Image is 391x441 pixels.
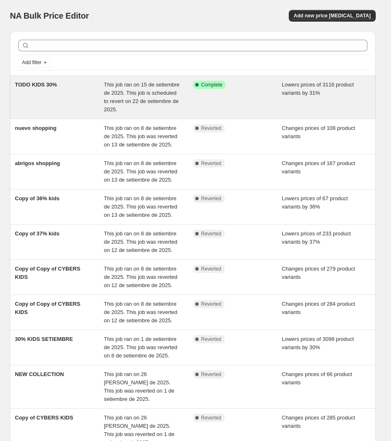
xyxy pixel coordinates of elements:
[282,415,355,429] span: Changes prices of 285 product variants
[282,301,355,315] span: Changes prices of 284 product variants
[201,160,221,167] span: Reverted
[201,336,221,343] span: Reverted
[282,125,355,139] span: Changes prices of 108 product variants
[104,160,178,183] span: This job ran on 8 de setiembre de 2025. This job was reverted on 13 de setiembre de 2025.
[15,195,60,201] span: Copy of 36% kids
[282,195,348,210] span: Lowers prices of 67 product variants by 36%
[15,160,60,166] span: abrigos shopping
[104,336,178,359] span: This job ran on 1 de setiembre de 2025. This job was reverted on 8 de setiembre de 2025.
[22,59,41,66] span: Add filter
[201,415,221,421] span: Reverted
[104,125,178,148] span: This job ran on 8 de setiembre de 2025. This job was reverted on 13 de setiembre de 2025.
[282,230,351,245] span: Lowers prices of 233 product variants by 37%
[104,371,175,402] span: This job ran on 26 [PERSON_NAME] de 2025. This job was reverted on 1 de setiembre de 2025.
[282,336,354,350] span: Lowers prices of 3098 product variants by 30%
[201,266,221,272] span: Reverted
[104,81,180,113] span: This job ran on 15 de setiembre de 2025. This job is scheduled to revert on 22 de setiembre de 2025.
[104,266,178,288] span: This job ran on 8 de setiembre de 2025. This job was reverted on 12 de setiembre de 2025.
[15,81,57,88] span: TODO KIDS 30%
[18,58,51,67] button: Add filter
[15,266,80,280] span: Copy of Copy of CYBERS KIDS
[201,301,221,307] span: Reverted
[15,336,73,342] span: 30% KIDS SETIEMBRE
[201,81,222,88] span: Complete
[104,195,178,218] span: This job ran on 8 de setiembre de 2025. This job was reverted on 13 de setiembre de 2025.
[15,415,73,421] span: Copy of CYBERS KIDS
[201,195,221,202] span: Reverted
[282,266,355,280] span: Changes prices of 279 product variants
[294,12,371,19] span: Add new price [MEDICAL_DATA]
[282,371,352,386] span: Changes prices of 66 product variants
[15,230,60,237] span: Copy of 37% kids
[15,125,56,131] span: nuevo shopping
[201,371,221,378] span: Reverted
[104,301,178,324] span: This job ran on 8 de setiembre de 2025. This job was reverted on 12 de setiembre de 2025.
[282,81,354,96] span: Lowers prices of 3116 product variants by 31%
[104,230,178,253] span: This job ran on 8 de setiembre de 2025. This job was reverted on 12 de setiembre de 2025.
[289,10,376,22] button: Add new price [MEDICAL_DATA]
[201,125,221,132] span: Reverted
[201,230,221,237] span: Reverted
[10,11,89,20] span: NA Bulk Price Editor
[15,371,64,377] span: NEW COLLECTION
[15,301,80,315] span: Copy of Copy of CYBERS KIDS
[282,160,355,175] span: Changes prices of 167 product variants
